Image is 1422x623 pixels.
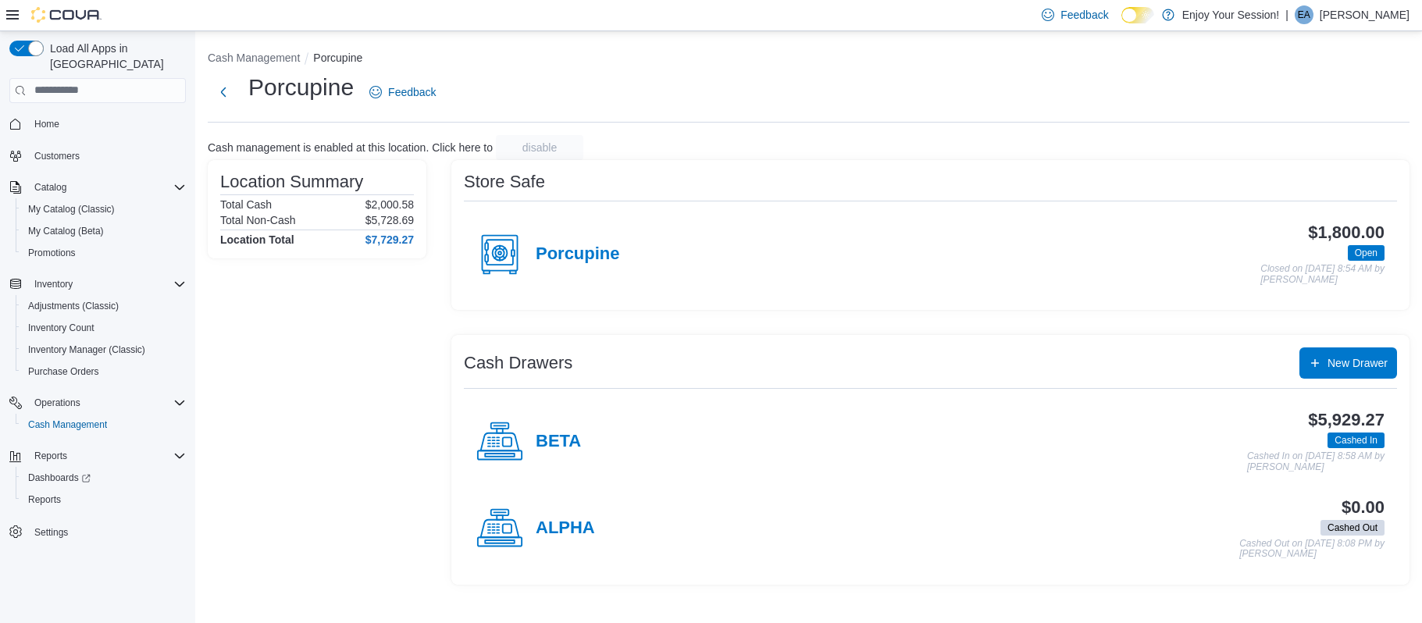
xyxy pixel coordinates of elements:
[3,144,192,167] button: Customers
[22,244,186,262] span: Promotions
[28,523,74,542] a: Settings
[34,181,66,194] span: Catalog
[1348,245,1385,261] span: Open
[22,468,186,487] span: Dashboards
[1308,223,1385,242] h3: $1,800.00
[22,200,186,219] span: My Catalog (Classic)
[44,41,186,72] span: Load All Apps in [GEOGRAPHIC_DATA]
[28,418,107,431] span: Cash Management
[3,445,192,467] button: Reports
[1342,498,1385,517] h3: $0.00
[388,84,436,100] span: Feedback
[365,214,414,226] p: $5,728.69
[16,242,192,264] button: Promotions
[536,518,595,539] h4: ALPHA
[1182,5,1280,24] p: Enjoy Your Session!
[16,317,192,339] button: Inventory Count
[1355,246,1377,260] span: Open
[28,203,115,215] span: My Catalog (Classic)
[28,472,91,484] span: Dashboards
[16,295,192,317] button: Adjustments (Classic)
[22,319,186,337] span: Inventory Count
[28,178,186,197] span: Catalog
[28,115,66,133] a: Home
[536,432,581,452] h4: BETA
[1308,411,1385,429] h3: $5,929.27
[1285,5,1288,24] p: |
[34,450,67,462] span: Reports
[22,415,113,434] a: Cash Management
[22,222,186,240] span: My Catalog (Beta)
[28,393,186,412] span: Operations
[22,244,82,262] a: Promotions
[22,297,125,315] a: Adjustments (Classic)
[1121,7,1154,23] input: Dark Mode
[1320,520,1385,536] span: Cashed Out
[16,361,192,383] button: Purchase Orders
[208,52,300,64] button: Cash Management
[28,322,94,334] span: Inventory Count
[1320,5,1410,24] p: [PERSON_NAME]
[28,447,186,465] span: Reports
[28,146,186,166] span: Customers
[1298,5,1310,24] span: EA
[1328,521,1377,535] span: Cashed Out
[1328,433,1385,448] span: Cashed In
[3,392,192,414] button: Operations
[22,340,151,359] a: Inventory Manager (Classic)
[16,414,192,436] button: Cash Management
[365,233,414,246] h4: $7,729.27
[34,118,59,130] span: Home
[22,319,101,337] a: Inventory Count
[28,522,186,541] span: Settings
[22,340,186,359] span: Inventory Manager (Classic)
[28,300,119,312] span: Adjustments (Classic)
[1299,347,1397,379] button: New Drawer
[22,222,110,240] a: My Catalog (Beta)
[522,140,557,155] span: disable
[1260,264,1385,285] p: Closed on [DATE] 8:54 AM by [PERSON_NAME]
[16,198,192,220] button: My Catalog (Classic)
[34,526,68,539] span: Settings
[220,198,272,211] h6: Total Cash
[28,344,145,356] span: Inventory Manager (Classic)
[3,273,192,295] button: Inventory
[28,447,73,465] button: Reports
[208,141,493,154] p: Cash management is enabled at this location. Click here to
[536,244,620,265] h4: Porcupine
[208,77,239,108] button: Next
[464,173,545,191] h3: Store Safe
[1060,7,1108,23] span: Feedback
[28,247,76,259] span: Promotions
[1121,23,1122,24] span: Dark Mode
[31,7,102,23] img: Cova
[28,225,104,237] span: My Catalog (Beta)
[3,520,192,543] button: Settings
[9,106,186,584] nav: Complex example
[1295,5,1313,24] div: Elora Allen
[496,135,583,160] button: disable
[16,220,192,242] button: My Catalog (Beta)
[1247,451,1385,472] p: Cashed In on [DATE] 8:58 AM by [PERSON_NAME]
[464,354,572,372] h3: Cash Drawers
[22,490,186,509] span: Reports
[22,362,105,381] a: Purchase Orders
[22,362,186,381] span: Purchase Orders
[28,275,186,294] span: Inventory
[28,178,73,197] button: Catalog
[22,415,186,434] span: Cash Management
[1239,539,1385,560] p: Cashed Out on [DATE] 8:08 PM by [PERSON_NAME]
[16,467,192,489] a: Dashboards
[1328,355,1388,371] span: New Drawer
[363,77,442,108] a: Feedback
[365,198,414,211] p: $2,000.58
[22,490,67,509] a: Reports
[28,365,99,378] span: Purchase Orders
[313,52,362,64] button: Porcupine
[34,150,80,162] span: Customers
[22,297,186,315] span: Adjustments (Classic)
[16,339,192,361] button: Inventory Manager (Classic)
[28,147,86,166] a: Customers
[16,489,192,511] button: Reports
[3,112,192,135] button: Home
